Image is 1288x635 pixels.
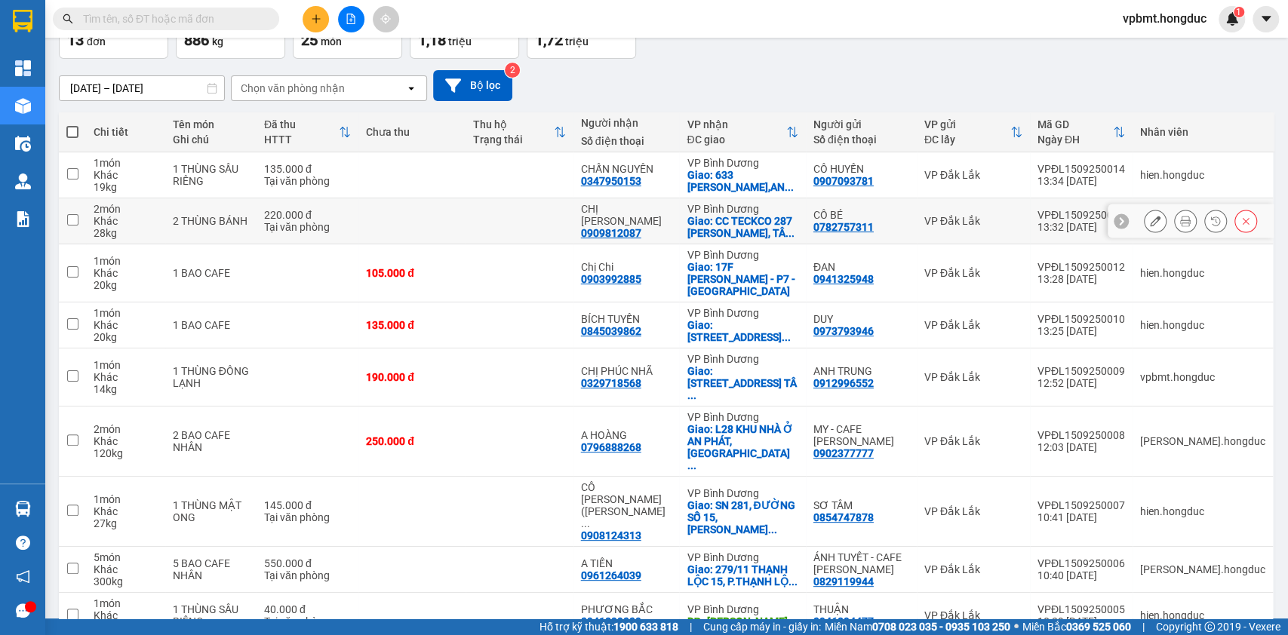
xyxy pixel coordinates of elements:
[1253,6,1279,32] button: caret-down
[687,157,798,169] div: VP Bình Dương
[687,499,798,535] div: Giao: SN 281, ĐƯỜNG SỐ 15, LÝ THƯỜNG KIỆT, QUẬN 11, HCM
[173,429,249,453] div: 2 BAO CAFE NHÂN
[466,112,573,152] th: Toggle SortBy
[1142,618,1145,635] span: |
[1140,371,1265,383] div: vpbmt.hongduc
[94,279,158,291] div: 20 kg
[264,118,339,130] div: Đã thu
[264,175,351,187] div: Tại văn phòng
[380,14,391,24] span: aim
[94,157,158,169] div: 1 món
[767,523,776,535] span: ...
[581,203,672,227] div: CHỊ VÂN
[813,615,874,627] div: 0946894477
[687,487,798,499] div: VP Bình Dương
[173,319,249,331] div: 1 BAO CAFE
[94,359,158,371] div: 1 món
[924,215,1022,227] div: VP Đắk Lắk
[366,126,458,138] div: Chưa thu
[813,603,909,615] div: THUẬN
[813,499,909,511] div: SƠ TÂM
[924,371,1022,383] div: VP Đắk Lắk
[63,14,73,24] span: search
[581,557,672,569] div: A TIẾN
[94,255,158,267] div: 1 món
[813,175,874,187] div: 0907093781
[1037,325,1125,337] div: 13:25 [DATE]
[813,325,874,337] div: 0973793946
[173,133,249,146] div: Ghi chú
[813,423,909,447] div: MY - CAFE CAO NGUYÊN
[94,169,158,181] div: Khác
[785,227,794,239] span: ...
[1037,313,1125,325] div: VPĐL1509250010
[813,163,909,175] div: CÔ HUYỀN
[184,31,209,49] span: 886
[94,505,158,517] div: Khác
[1037,163,1125,175] div: VPĐL1509250014
[539,618,678,635] span: Hỗ trợ kỹ thuật:
[257,112,358,152] th: Toggle SortBy
[535,31,563,49] span: 1,72
[264,557,351,569] div: 550.000 đ
[1140,126,1265,138] div: Nhân viên
[581,273,641,285] div: 0903992885
[813,377,874,389] div: 0912996552
[473,118,553,130] div: Thu hộ
[687,133,785,146] div: ĐC giao
[94,383,158,395] div: 14 kg
[1037,365,1125,377] div: VPĐL1509250009
[924,118,1010,130] div: VP gửi
[924,133,1010,146] div: ĐC lấy
[1037,221,1125,233] div: 13:32 [DATE]
[67,31,84,49] span: 13
[924,267,1022,279] div: VP Đắk Lắk
[94,563,158,575] div: Khác
[581,603,672,615] div: PHƯƠNG BẮC
[1037,429,1125,441] div: VPĐL1509250008
[581,175,641,187] div: 0347950153
[505,63,520,78] sup: 2
[173,163,249,187] div: 1 THÙNG SẦU RIÊNG
[924,505,1022,517] div: VP Đắk Lắk
[581,365,672,377] div: CHỊ PHÚC NHÃ
[687,118,785,130] div: VP nhận
[687,459,696,471] span: ...
[94,609,158,621] div: Khác
[687,389,696,401] span: ...
[173,499,249,523] div: 1 THÙNG MẬT ONG
[173,557,249,581] div: 5 BAO CAFE NHÂN
[94,493,158,505] div: 1 món
[813,447,874,459] div: 0902377777
[1259,12,1273,26] span: caret-down
[1037,118,1113,130] div: Mã GD
[581,569,641,581] div: 0961264039
[15,501,31,517] img: warehouse-icon
[1140,319,1265,331] div: hien.hongduc
[15,136,31,152] img: warehouse-icon
[1225,12,1239,26] img: icon-new-feature
[1037,603,1125,615] div: VPĐL1509250005
[346,14,356,24] span: file-add
[687,365,798,401] div: Giao: SỐ 27, ĐƯỜNG 77 ẤP ĐÌNH, XÃ TÂN PHÚ TRUNG, CỦ CHI
[917,112,1030,152] th: Toggle SortBy
[872,621,1010,633] strong: 0708 023 035 - 0935 103 250
[581,377,641,389] div: 0329718568
[687,423,798,471] div: Giao: L28 KHU NHÀ Ở AN PHÁT, KP TÂN PHÚ 2, P.TÂN ĐÔNG HIỆP, HCM
[687,169,798,193] div: Giao: 633 KINH DƯƠNG VƯƠNG,AN LẠC,BÌNH TÂN
[241,81,345,96] div: Chọn văn phòng nhận
[813,261,909,273] div: ĐAN
[60,76,224,100] input: Select a date range.
[264,163,351,175] div: 135.000 đ
[1140,169,1265,181] div: hien.hongduc
[83,11,261,27] input: Tìm tên, số ĐT hoặc mã đơn
[264,569,351,581] div: Tại văn phòng
[173,603,249,627] div: 1 THÙNG SẦU RIÊNG
[813,511,874,523] div: 0854747878
[1037,557,1125,569] div: VPĐL1509250006
[1140,505,1265,517] div: hien.hongduc
[581,517,590,529] span: ...
[924,609,1022,621] div: VP Đắk Lắk
[581,261,672,273] div: Chị Chi
[94,319,158,331] div: Khác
